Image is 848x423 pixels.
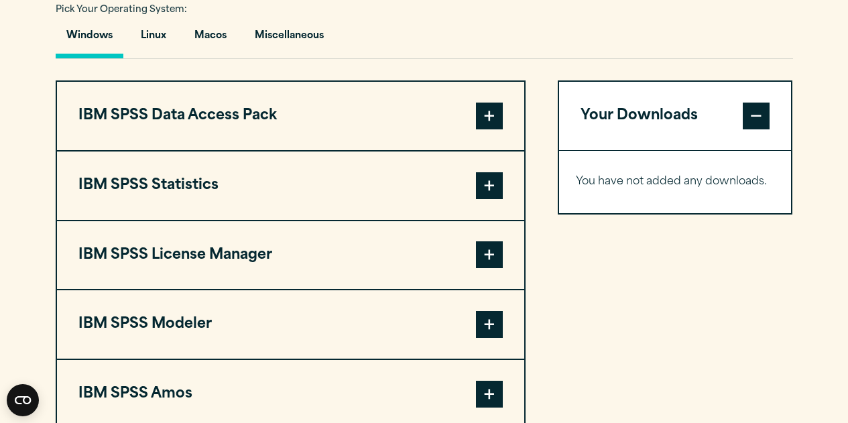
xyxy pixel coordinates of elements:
[57,290,524,359] button: IBM SPSS Modeler
[576,172,775,192] p: You have not added any downloads.
[559,82,792,150] button: Your Downloads
[184,20,237,58] button: Macos
[57,221,524,290] button: IBM SPSS License Manager
[244,20,335,58] button: Miscellaneous
[56,5,187,14] span: Pick Your Operating System:
[130,20,177,58] button: Linux
[7,384,39,416] button: Open CMP widget
[57,82,524,150] button: IBM SPSS Data Access Pack
[57,152,524,220] button: IBM SPSS Statistics
[559,150,792,213] div: Your Downloads
[56,20,123,58] button: Windows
